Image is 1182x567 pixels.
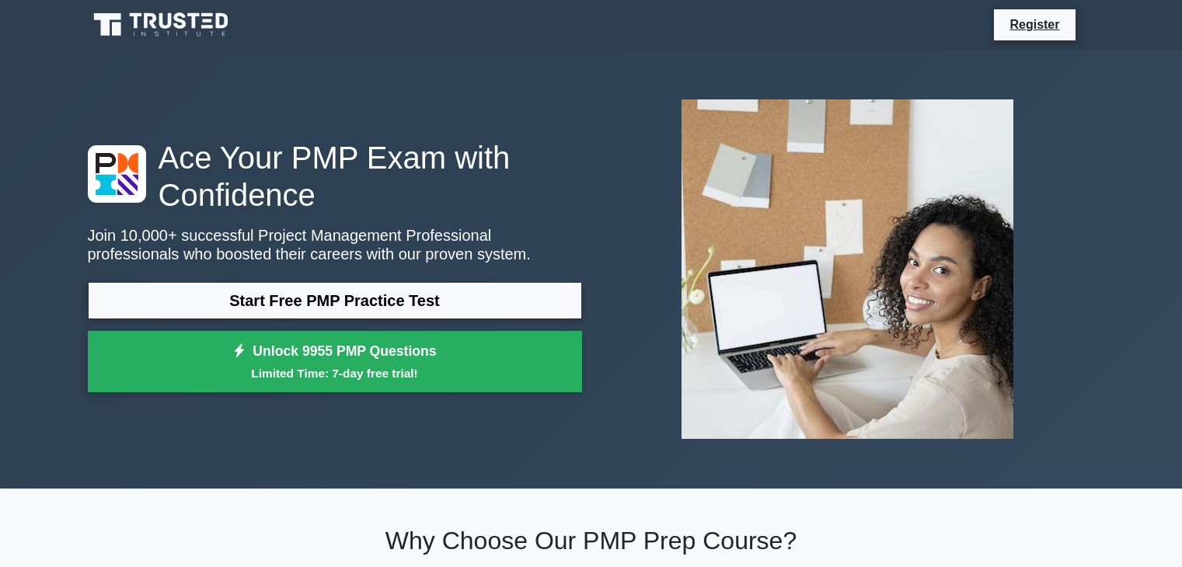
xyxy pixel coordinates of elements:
[107,364,563,382] small: Limited Time: 7-day free trial!
[88,139,582,214] h1: Ace Your PMP Exam with Confidence
[88,526,1095,555] h2: Why Choose Our PMP Prep Course?
[88,226,582,263] p: Join 10,000+ successful Project Management Professional professionals who boosted their careers w...
[88,282,582,319] a: Start Free PMP Practice Test
[88,331,582,393] a: Unlock 9955 PMP QuestionsLimited Time: 7-day free trial!
[1000,15,1069,34] a: Register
